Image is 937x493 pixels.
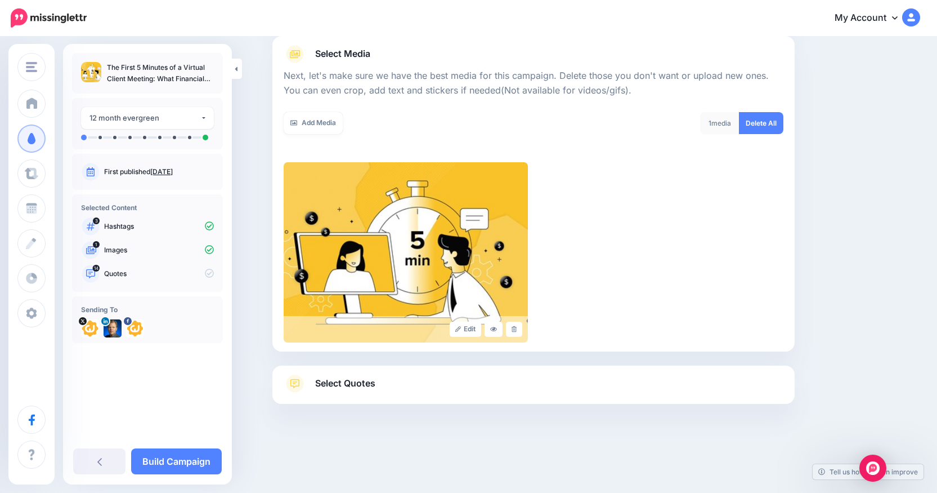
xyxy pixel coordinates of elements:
[709,119,711,127] span: 1
[104,245,214,255] p: Images
[284,112,343,134] a: Add Media
[126,319,144,337] img: 294216085_733586221362840_6419865137151145949_n-bsa146946.png
[11,8,87,28] img: Missinglettr
[89,112,200,125] div: 12 month evergreen
[315,46,370,61] span: Select Media
[81,62,101,82] img: 94cd6424640a5d20aeef47e9d9b4a818_thumb.jpg
[284,162,528,343] img: 94cd6424640a5d20aeef47e9d9b4a818_large.jpg
[81,107,214,129] button: 12 month evergreen
[284,45,783,63] a: Select Media
[81,203,214,212] h4: Selected Content
[104,319,122,337] img: 1516157769688-84710.png
[315,376,375,391] span: Select Quotes
[104,221,214,232] p: Hashtags
[859,455,886,482] div: Open Intercom Messenger
[284,63,783,343] div: Select Media
[26,62,37,72] img: menu.png
[93,217,100,224] span: 3
[450,322,482,337] a: Edit
[104,269,214,279] p: Quotes
[739,112,783,134] a: Delete All
[81,305,214,314] h4: Sending To
[104,167,214,177] p: First published
[823,5,920,32] a: My Account
[81,319,99,337] img: WND2RMa3-11862.png
[93,241,100,248] span: 1
[284,69,783,98] p: Next, let's make sure we have the best media for this campaign. Delete those you don't want or up...
[150,167,173,176] a: [DATE]
[813,464,923,479] a: Tell us how we can improve
[700,112,739,134] div: media
[284,375,783,404] a: Select Quotes
[93,265,100,272] span: 14
[107,62,214,85] p: The First 5 Minutes of a Virtual Client Meeting: What Financial Advisors Must Get Right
